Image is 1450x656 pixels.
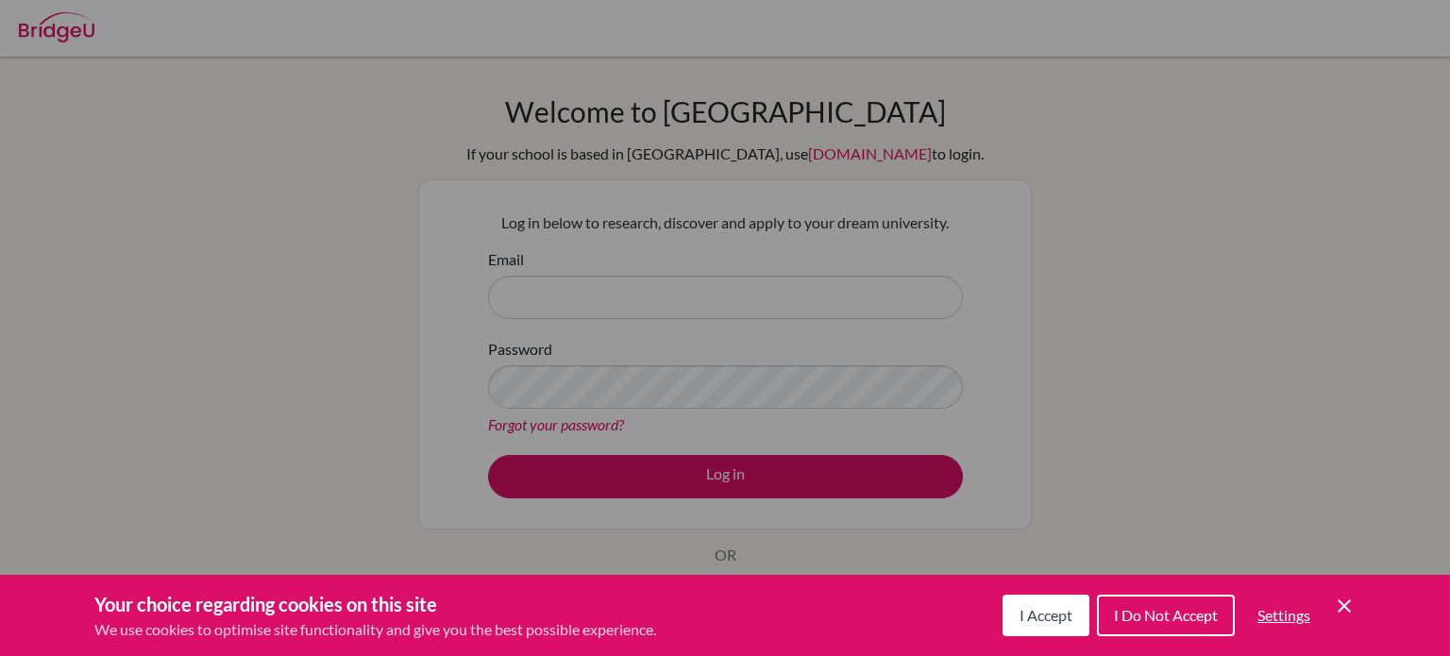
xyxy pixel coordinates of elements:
h3: Your choice regarding cookies on this site [94,590,656,618]
span: Settings [1257,606,1310,624]
button: I Do Not Accept [1097,595,1235,636]
button: I Accept [1003,595,1089,636]
span: I Accept [1020,606,1072,624]
button: Save and close [1333,595,1356,617]
button: Settings [1242,597,1325,634]
p: We use cookies to optimise site functionality and give you the best possible experience. [94,618,656,641]
span: I Do Not Accept [1114,606,1218,624]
